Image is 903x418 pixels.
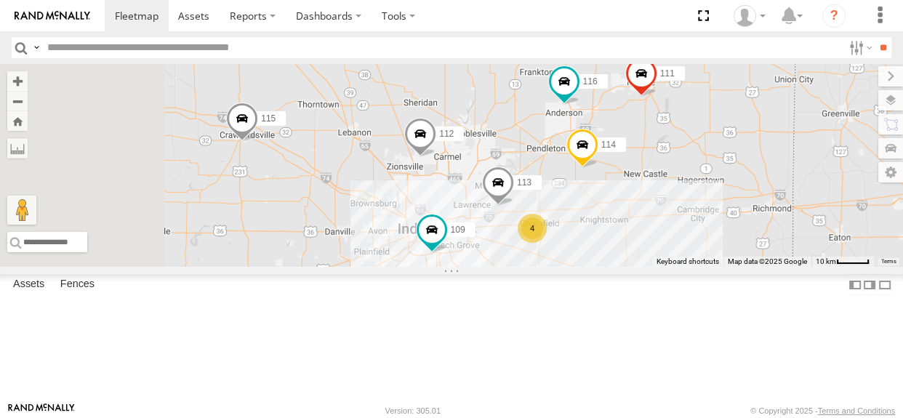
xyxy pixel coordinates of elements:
label: Search Filter Options [843,37,875,58]
label: Search Query [31,37,42,58]
i: ? [822,4,846,28]
span: 10 km [816,257,836,265]
span: 113 [517,177,531,187]
span: 112 [439,128,454,138]
button: Zoom Home [7,111,28,131]
label: Fences [53,275,102,295]
a: Terms and Conditions [818,406,895,415]
img: rand-logo.svg [15,11,90,21]
div: © Copyright 2025 - [750,406,895,415]
button: Keyboard shortcuts [657,257,719,267]
label: Assets [6,275,52,295]
span: 114 [601,140,616,150]
label: Dock Summary Table to the Right [862,274,877,295]
button: Map Scale: 10 km per 42 pixels [811,257,874,267]
span: 116 [583,76,598,87]
a: Terms [881,259,896,265]
span: Map data ©2025 Google [728,257,807,265]
div: Version: 305.01 [385,406,441,415]
button: Zoom in [7,71,28,91]
span: 109 [451,225,465,235]
button: Zoom out [7,91,28,111]
div: 4 [518,214,547,243]
label: Map Settings [878,162,903,182]
button: Drag Pegman onto the map to open Street View [7,196,36,225]
div: Brandon Hickerson [729,5,771,27]
span: 111 [660,68,675,78]
span: 115 [261,113,276,123]
label: Dock Summary Table to the Left [848,274,862,295]
label: Hide Summary Table [878,274,892,295]
label: Measure [7,138,28,158]
a: Visit our Website [8,403,75,418]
